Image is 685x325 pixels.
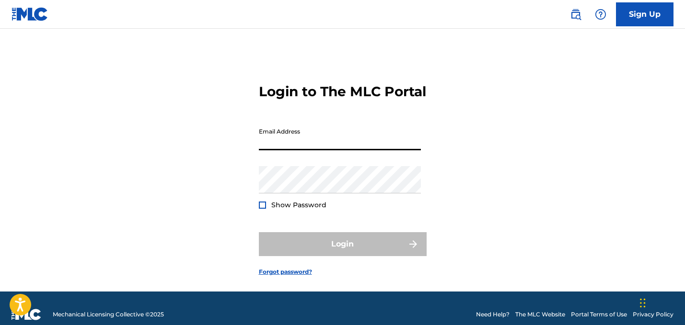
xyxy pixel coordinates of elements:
a: Forgot password? [259,268,312,276]
div: Help [591,5,610,24]
a: Privacy Policy [633,310,673,319]
img: search [570,9,581,20]
a: Portal Terms of Use [571,310,627,319]
h3: Login to The MLC Portal [259,83,426,100]
span: Mechanical Licensing Collective © 2025 [53,310,164,319]
img: help [595,9,606,20]
iframe: Chat Widget [637,279,685,325]
img: logo [12,309,41,320]
a: Need Help? [476,310,510,319]
a: The MLC Website [515,310,565,319]
span: Show Password [271,201,326,209]
a: Sign Up [616,2,673,26]
a: Public Search [566,5,585,24]
img: MLC Logo [12,7,48,21]
div: Drag [640,289,646,317]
